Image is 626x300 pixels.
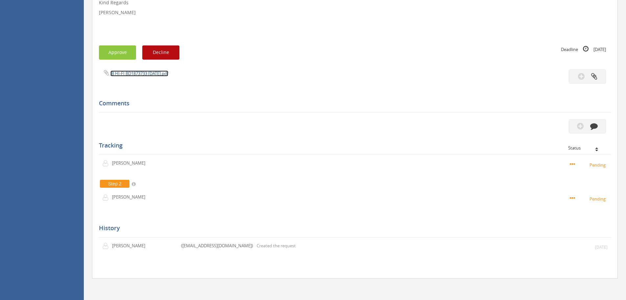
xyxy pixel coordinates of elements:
p: [PERSON_NAME] [99,9,611,16]
p: [PERSON_NAME] [112,160,150,166]
small: Pending [570,161,608,168]
img: user-icon.png [102,194,112,201]
p: [PERSON_NAME] [112,243,150,249]
div: Status [568,146,606,150]
span: Step 2 [100,180,129,188]
small: Pending [570,195,608,202]
p: ([EMAIL_ADDRESS][DOMAIN_NAME]) [181,243,253,249]
img: user-icon.png [102,243,112,249]
a: JB HI-FI BD1873733 [DATE].pdf [110,70,168,76]
p: [PERSON_NAME] [112,194,150,200]
small: Deadline [DATE] [561,45,606,53]
button: Approve [99,45,136,60]
button: Decline [142,45,179,60]
h5: History [99,225,606,232]
small: [DATE] [595,244,608,250]
h5: Comments [99,100,606,107]
p: Created the request [257,243,296,249]
img: user-icon.png [102,160,112,167]
h5: Tracking [99,142,606,149]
